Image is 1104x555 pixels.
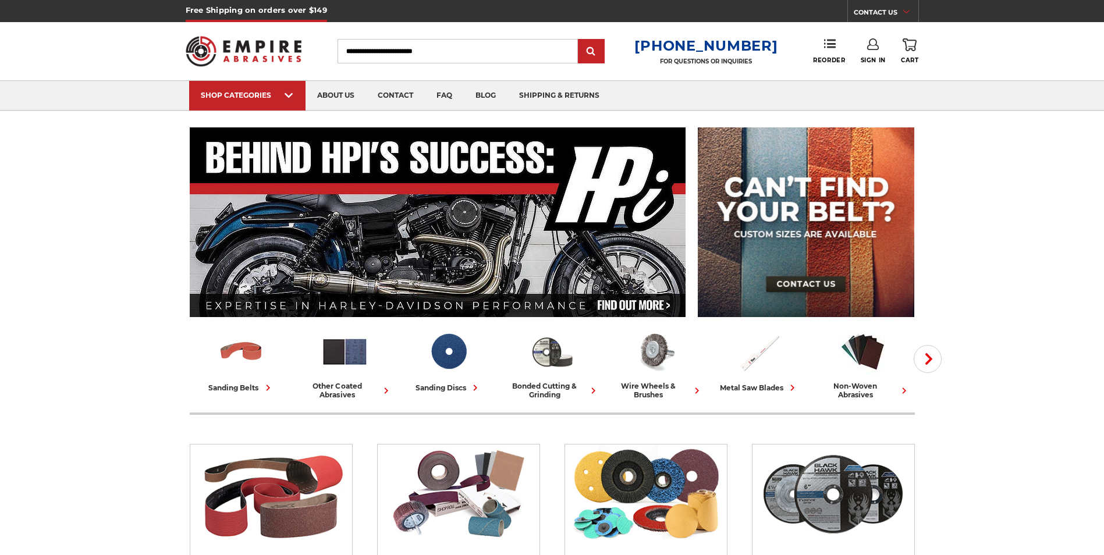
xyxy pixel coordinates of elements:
span: Reorder [813,56,845,64]
img: Other Coated Abrasives [321,328,369,376]
p: FOR QUESTIONS OR INQUIRIES [634,58,778,65]
a: bonded cutting & grinding [505,328,599,399]
div: non-woven abrasives [816,382,910,399]
img: Bonded Cutting & Grinding [528,328,576,376]
a: CONTACT US [854,6,918,22]
img: Sanding Belts [196,444,346,543]
img: Non-woven Abrasives [839,328,887,376]
a: shipping & returns [507,81,611,111]
a: wire wheels & brushes [609,328,703,399]
img: Other Coated Abrasives [383,444,534,543]
a: contact [366,81,425,111]
img: Sanding Discs [424,328,473,376]
button: Next [914,345,942,373]
a: sanding discs [402,328,496,394]
div: other coated abrasives [298,382,392,399]
div: sanding discs [416,382,481,394]
a: sanding belts [194,328,289,394]
a: Cart [901,38,918,64]
a: blog [464,81,507,111]
span: Cart [901,56,918,64]
input: Submit [580,40,603,63]
img: Banner for an interview featuring Horsepower Inc who makes Harley performance upgrades featured o... [190,127,686,317]
a: other coated abrasives [298,328,392,399]
img: Empire Abrasives [186,29,302,74]
a: Reorder [813,38,845,63]
a: metal saw blades [712,328,807,394]
img: Sanding Belts [217,328,265,376]
img: Wire Wheels & Brushes [631,328,680,376]
div: bonded cutting & grinding [505,382,599,399]
img: promo banner for custom belts. [698,127,914,317]
img: Bonded Cutting & Grinding [758,444,908,543]
div: wire wheels & brushes [609,382,703,399]
span: Sign In [861,56,886,64]
img: Metal Saw Blades [735,328,783,376]
a: faq [425,81,464,111]
div: SHOP CATEGORIES [201,91,294,99]
img: Sanding Discs [570,444,721,543]
a: non-woven abrasives [816,328,910,399]
div: sanding belts [209,382,274,394]
a: [PHONE_NUMBER] [634,37,778,54]
div: metal saw blades [720,382,798,394]
a: about us [306,81,366,111]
